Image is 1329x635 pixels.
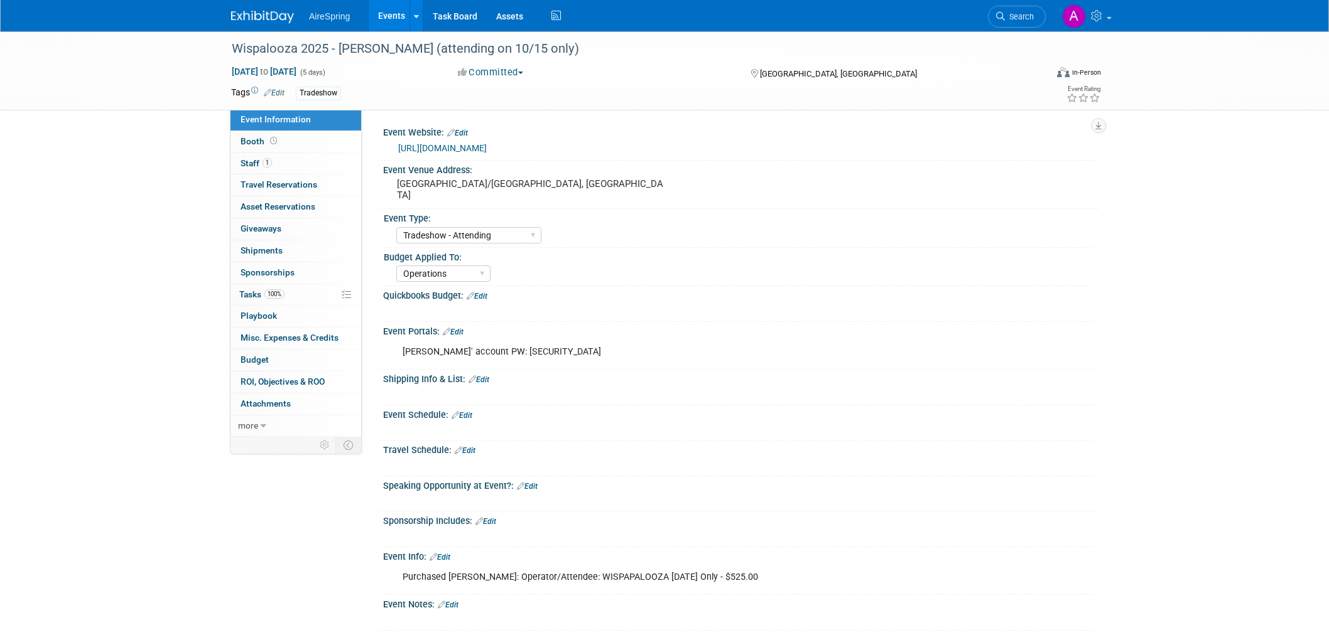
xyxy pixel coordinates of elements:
a: Shipments [231,240,361,262]
span: Asset Reservations [241,201,315,211]
a: Attachments [231,393,361,415]
span: Giveaways [241,223,281,233]
span: Travel Reservations [241,179,317,189]
span: Tasks [239,289,285,299]
a: Asset Reservations [231,196,361,218]
img: ExhibitDay [231,11,294,23]
span: Search [1005,12,1034,21]
span: Shipments [241,245,283,255]
span: Sponsorships [241,267,295,277]
span: Attachments [241,398,291,408]
a: ROI, Objectives & ROO [231,371,361,393]
a: Edit [455,446,475,455]
span: 1 [263,158,272,168]
a: Edit [452,411,472,420]
a: Search [988,6,1046,28]
span: Staff [241,158,272,168]
span: more [238,420,258,430]
a: [URL][DOMAIN_NAME] [398,143,487,153]
span: Misc. Expenses & Credits [241,333,339,343]
div: Event Format [972,65,1101,84]
a: Edit [469,375,489,384]
a: Event Information [231,109,361,131]
a: Edit [475,517,496,526]
a: Misc. Expenses & Credits [231,328,361,349]
div: Quickbooks Budget: [383,286,1098,302]
pre: [GEOGRAPHIC_DATA]/[GEOGRAPHIC_DATA], [GEOGRAPHIC_DATA] [397,178,667,201]
div: In-Person [1071,68,1101,77]
div: Event Portals: [383,322,1098,338]
span: to [258,67,270,77]
div: Event Rating [1066,86,1100,92]
span: Playbook [241,311,277,321]
span: Booth not reserved yet [268,136,279,146]
div: Sponsorship Includes: [383,511,1098,528]
div: Event Type: [384,209,1092,225]
button: Committed [453,66,528,79]
div: Event Website: [383,123,1098,139]
td: Toggle Event Tabs [336,437,362,453]
span: [GEOGRAPHIC_DATA], [GEOGRAPHIC_DATA] [760,69,917,78]
a: Giveaways [231,218,361,240]
img: Aila Ortiaga [1062,4,1086,28]
a: Edit [438,600,458,609]
a: Budget [231,350,361,371]
div: Tradeshow [296,87,341,100]
span: Booth [241,136,279,146]
div: Event Schedule: [383,405,1098,422]
img: Format-Inperson.png [1057,67,1070,77]
div: [PERSON_NAME]' account PW: [SECURITY_DATA] [394,339,960,365]
div: Event Notes: [383,595,1098,611]
div: Speaking Opportunity at Event?: [383,476,1098,493]
a: Edit [447,129,468,137]
div: Shipping Info & List: [383,370,1098,386]
span: 100% [264,289,285,299]
a: more [231,415,361,437]
div: Purchased [PERSON_NAME]: Operator/Attendee: WISPAPALOOZA [DATE] Only - $525.00 [394,565,960,590]
a: Edit [430,553,450,562]
a: Travel Reservations [231,174,361,196]
a: Sponsorships [231,262,361,284]
a: Staff1 [231,153,361,174]
span: (5 days) [299,68,325,77]
span: Budget [241,355,269,365]
td: Personalize Event Tab Strip [314,437,336,453]
div: Travel Schedule: [383,440,1098,457]
span: [DATE] [DATE] [231,66,297,77]
div: Wispalooza 2025 - [PERSON_NAME] (attending on 10/15 only) [227,38,1027,60]
div: Budget Applied To: [384,248,1092,264]
div: Event Venue Address: [383,161,1098,176]
span: AireSpring [309,11,350,21]
span: Event Information [241,114,311,124]
a: Playbook [231,306,361,327]
a: Edit [264,88,285,97]
div: Event Info: [383,547,1098,563]
a: Edit [517,482,538,491]
td: Tags [231,86,285,100]
a: Tasks100% [231,284,361,306]
a: Edit [443,328,464,336]
span: ROI, Objectives & ROO [241,376,325,387]
a: Booth [231,131,361,152]
a: Edit [467,292,487,301]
